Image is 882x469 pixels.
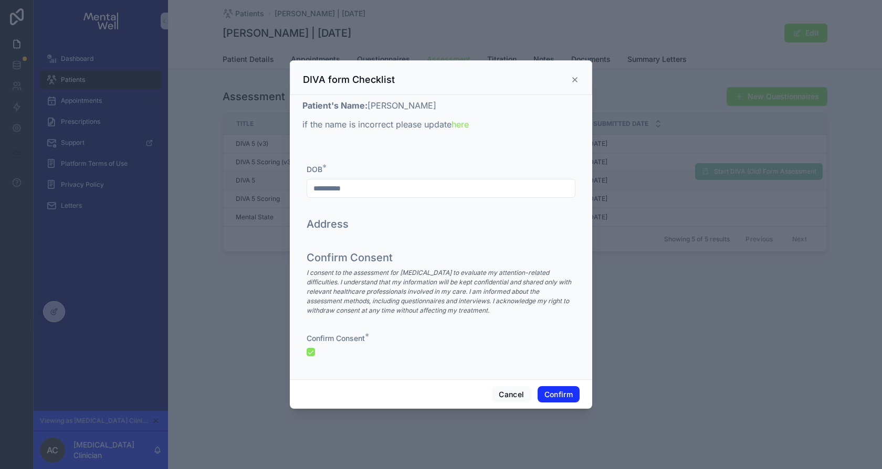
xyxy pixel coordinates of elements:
[538,386,580,403] button: Confirm
[307,165,322,174] span: DOB
[307,334,365,343] span: Confirm Consent
[302,99,580,112] p: [PERSON_NAME]
[307,217,349,231] h1: Address
[303,73,395,86] h3: DIVA form Checklist
[492,386,531,403] button: Cancel
[307,250,393,265] h1: Confirm Consent
[302,100,367,111] strong: Patient's Name:
[451,119,469,130] a: here
[307,269,571,314] em: I consent to the assessment for [MEDICAL_DATA] to evaluate my attention-related difficulties. I u...
[302,118,580,131] p: if the name is incorrect please update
